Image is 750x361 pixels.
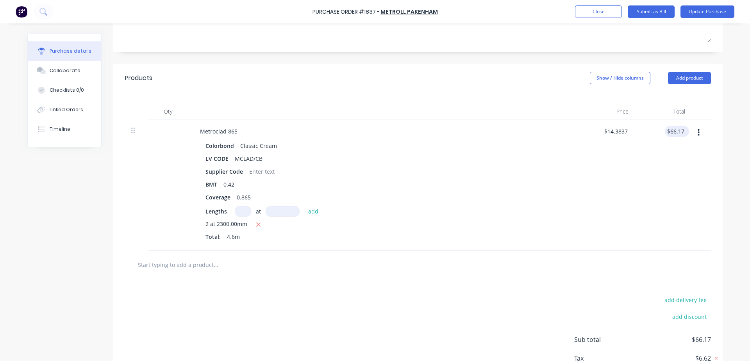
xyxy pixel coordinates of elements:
[574,335,633,344] span: Sub total
[232,153,266,164] div: MCLAD/CB
[205,207,227,215] span: Lengths
[125,73,152,83] div: Products
[668,311,711,322] button: add discount
[680,5,734,18] button: Update Purchase
[28,80,101,100] button: Checklists 0/0
[575,5,622,18] button: Close
[590,72,650,84] button: Show / Hide columns
[633,335,711,344] span: $66.17
[234,192,254,203] div: 0.865
[312,8,380,16] div: Purchase Order #1837 -
[202,166,246,177] div: Supplier Code
[50,87,84,94] div: Checklists 0/0
[628,5,675,18] button: Submit as Bill
[202,153,232,164] div: LV CODE
[380,8,438,16] a: METROLL PAKENHAM
[50,126,70,133] div: Timeline
[240,140,277,151] div: Classic Cream
[205,220,247,229] span: 2 at 2300.00mm
[194,126,244,137] div: Metroclad 865
[635,104,691,119] div: Total
[28,119,101,139] button: Timeline
[220,179,237,190] div: 0.42
[205,140,237,151] div: Colorbond
[137,257,294,272] input: Start typing to add a product...
[205,233,221,241] span: Total:
[148,104,187,119] div: Qty
[256,207,261,215] div: at
[227,233,240,241] span: 4.6m
[28,100,101,119] button: Linked Orders
[202,179,220,190] div: BMT
[50,106,83,113] div: Linked Orders
[28,41,101,61] button: Purchase details
[668,72,711,84] button: Add product
[660,295,711,305] button: add delivery fee
[304,206,323,216] button: add
[28,61,101,80] button: Collaborate
[16,6,27,18] img: Factory
[50,48,91,55] div: Purchase details
[202,192,234,203] div: Coverage
[578,104,635,119] div: Price
[50,67,80,74] div: Collaborate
